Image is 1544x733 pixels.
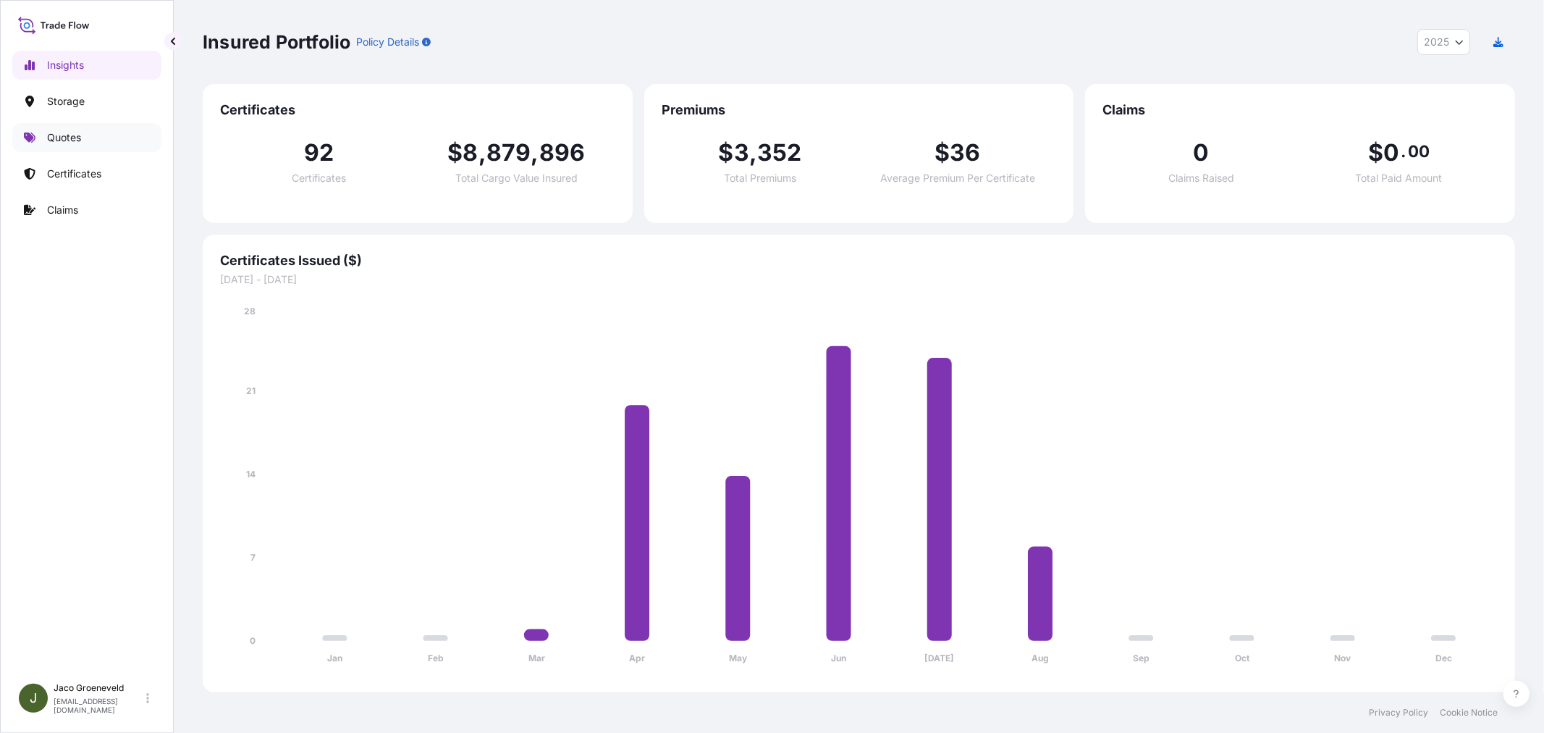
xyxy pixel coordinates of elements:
[757,141,802,164] span: 352
[950,141,980,164] span: 36
[1401,146,1406,157] span: .
[203,30,350,54] p: Insured Portfolio
[447,141,463,164] span: $
[925,653,955,664] tspan: [DATE]
[246,385,256,396] tspan: 21
[428,653,444,664] tspan: Feb
[12,87,161,116] a: Storage
[831,653,846,664] tspan: Jun
[1369,707,1428,719] a: Privacy Policy
[1194,141,1210,164] span: 0
[250,635,256,646] tspan: 0
[1032,653,1049,664] tspan: Aug
[54,682,143,694] p: Jaco Groeneveld
[478,141,486,164] span: ,
[246,469,256,479] tspan: 14
[47,58,84,72] p: Insights
[220,252,1498,269] span: Certificates Issued ($)
[47,203,78,217] p: Claims
[1408,146,1430,157] span: 00
[724,173,796,183] span: Total Premiums
[292,173,346,183] span: Certificates
[1368,141,1383,164] span: $
[250,552,256,563] tspan: 7
[486,141,531,164] span: 879
[455,173,578,183] span: Total Cargo Value Insured
[463,141,478,164] span: 8
[749,141,757,164] span: ,
[12,123,161,152] a: Quotes
[1383,141,1399,164] span: 0
[220,101,615,119] span: Certificates
[1102,101,1498,119] span: Claims
[528,653,545,664] tspan: Mar
[629,653,645,664] tspan: Apr
[12,159,161,188] a: Certificates
[662,101,1057,119] span: Premiums
[729,653,748,664] tspan: May
[1435,653,1452,664] tspan: Dec
[244,306,256,317] tspan: 28
[12,51,161,80] a: Insights
[1417,29,1470,55] button: Year Selector
[734,141,749,164] span: 3
[1424,35,1449,49] span: 2025
[1133,653,1149,664] tspan: Sep
[1356,173,1443,183] span: Total Paid Amount
[327,653,342,664] tspan: Jan
[356,35,419,49] p: Policy Details
[531,141,539,164] span: ,
[1440,707,1498,719] a: Cookie Notice
[718,141,733,164] span: $
[47,94,85,109] p: Storage
[304,141,334,164] span: 92
[935,141,950,164] span: $
[220,272,1498,287] span: [DATE] - [DATE]
[47,167,101,181] p: Certificates
[30,691,37,705] span: J
[54,697,143,714] p: [EMAIL_ADDRESS][DOMAIN_NAME]
[1335,653,1352,664] tspan: Nov
[1235,653,1250,664] tspan: Oct
[47,130,81,145] p: Quotes
[539,141,586,164] span: 896
[1168,173,1234,183] span: Claims Raised
[12,196,161,225] a: Claims
[880,173,1035,183] span: Average Premium Per Certificate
